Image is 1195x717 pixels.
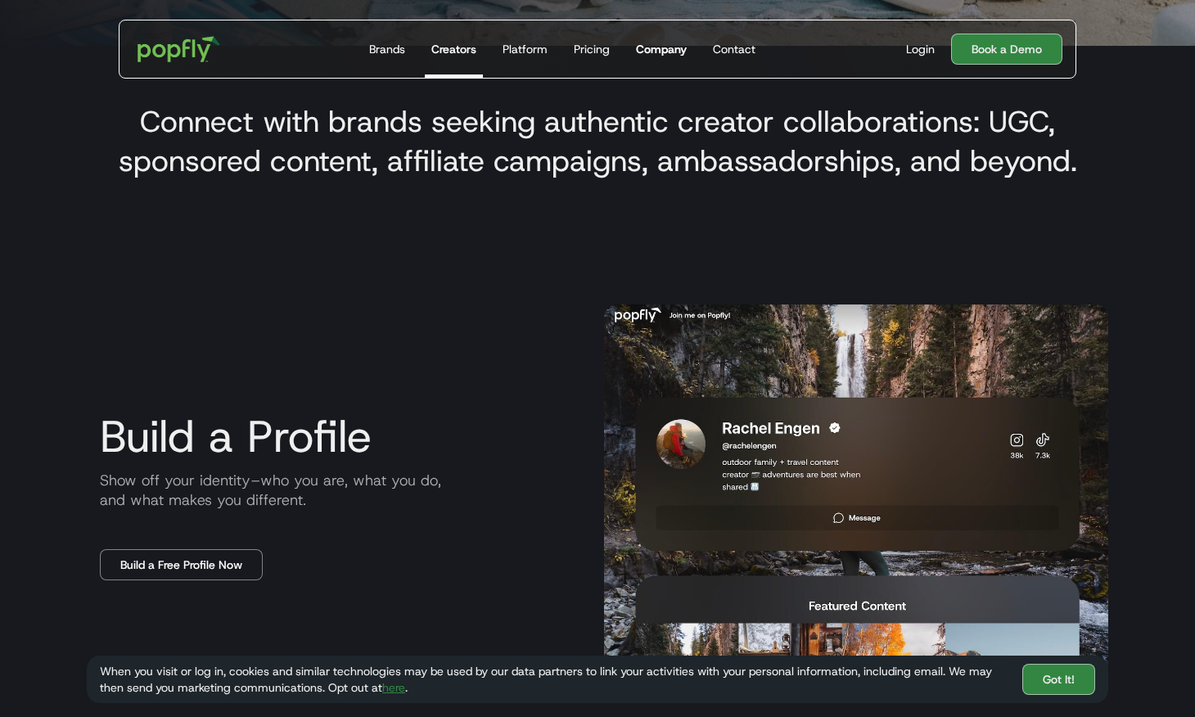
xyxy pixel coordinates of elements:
a: Login [900,41,941,57]
a: Book a Demo [951,34,1062,65]
a: Creators [425,20,483,78]
div: Login [906,41,935,57]
p: Show off your identity–who you are, what you do, and what makes you different. [87,471,591,510]
a: Company [629,20,693,78]
a: home [126,25,232,74]
a: Contact [706,20,762,78]
a: Pricing [567,20,616,78]
a: here [382,680,405,695]
a: Got It! [1022,664,1095,695]
div: Brands [369,41,405,57]
div: Company [636,41,687,57]
div: Contact [713,41,755,57]
h3: Connect with brands seeking authentic creator collaborations: UGC, sponsored content, affiliate c... [100,101,1095,180]
h3: Build a Profile [87,412,591,461]
a: Platform [496,20,554,78]
a: Build a Free Profile Now [100,549,263,580]
div: Creators [431,41,476,57]
div: Pricing [574,41,610,57]
div: When you visit or log in, cookies and similar technologies may be used by our data partners to li... [100,663,1009,696]
div: Platform [503,41,548,57]
a: Brands [363,20,412,78]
